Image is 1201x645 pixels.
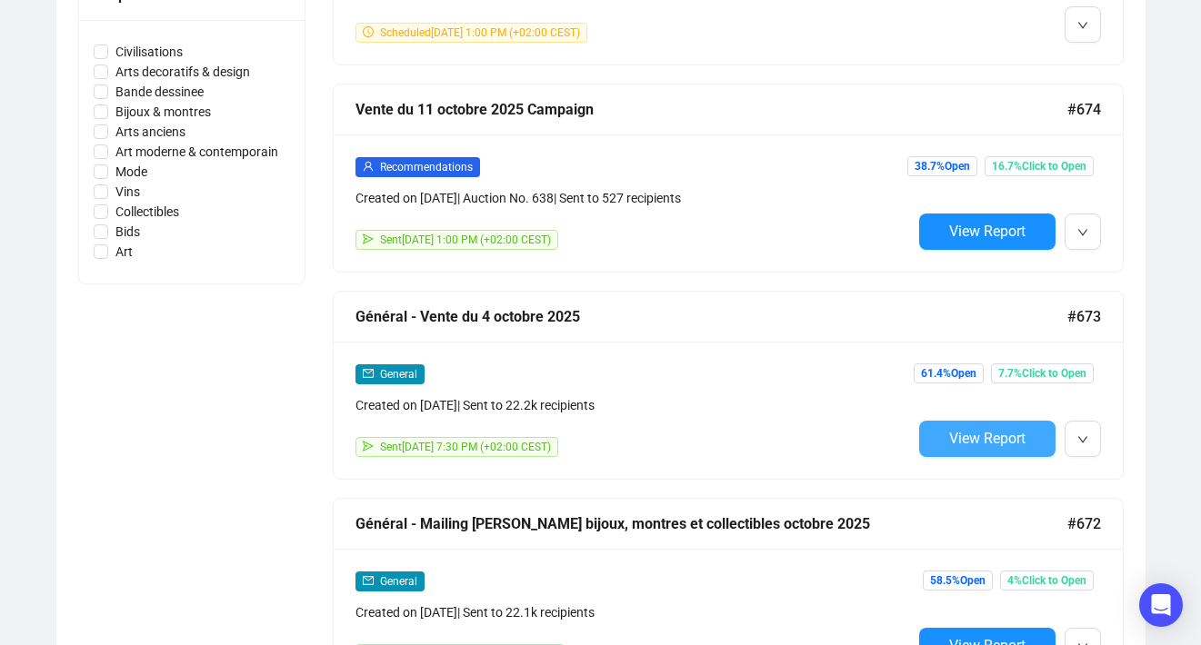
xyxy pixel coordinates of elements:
[108,142,285,162] span: Art moderne & contemporain
[949,223,1026,240] span: View Report
[363,161,374,172] span: user
[991,363,1094,383] span: 7.7% Click to Open
[363,26,374,37] span: clock-circle
[108,82,211,102] span: Bande dessinee
[108,122,193,142] span: Arts anciens
[919,213,1056,250] button: View Report
[108,102,218,122] span: Bijoux & montres
[363,233,374,244] span: send
[355,512,1067,535] div: Général - Mailing [PERSON_NAME] bijoux, montres et collectibles octobre 2025
[108,202,186,222] span: Collectibles
[108,162,155,182] span: Mode
[363,441,374,451] span: send
[923,571,993,590] span: 58.5% Open
[108,62,257,82] span: Arts decoratifs & design
[380,368,417,381] span: General
[1139,583,1183,627] div: Open Intercom Messenger
[380,441,551,453] span: Sent [DATE] 7:30 PM (+02:00 CEST)
[355,188,912,208] div: Created on [DATE] | Auction No. 638 | Sent to 527 recipients
[108,182,147,202] span: Vins
[1000,571,1094,590] span: 4% Click to Open
[333,84,1124,273] a: Vente du 11 octobre 2025 Campaign#674userRecommendationsCreated on [DATE]| Auction No. 638| Sent ...
[907,156,977,176] span: 38.7% Open
[919,421,1056,457] button: View Report
[1067,512,1101,535] span: #672
[1077,227,1088,238] span: down
[108,42,190,62] span: Civilisations
[380,26,580,39] span: Scheduled [DATE] 1:00 PM (+02:00 CEST)
[914,363,984,383] span: 61.4% Open
[108,222,147,242] span: Bids
[1067,98,1101,121] span: #674
[363,368,374,379] span: mail
[1077,20,1088,31] span: down
[355,98,1067,121] div: Vente du 11 octobre 2025 Campaign
[108,242,140,262] span: Art
[380,161,473,174] span: Recommendations
[985,156,1094,176] span: 16.7% Click to Open
[1067,305,1101,328] span: #673
[949,430,1026,447] span: View Report
[380,575,417,588] span: General
[380,233,551,246] span: Sent [DATE] 1:00 PM (+02:00 CEST)
[1077,434,1088,445] span: down
[355,305,1067,328] div: Général - Vente du 4 octobre 2025
[355,395,912,415] div: Created on [DATE] | Sent to 22.2k recipients
[363,575,374,586] span: mail
[355,602,912,622] div: Created on [DATE] | Sent to 22.1k recipients
[333,291,1124,480] a: Général - Vente du 4 octobre 2025#673mailGeneralCreated on [DATE]| Sent to 22.2k recipientssendSe...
